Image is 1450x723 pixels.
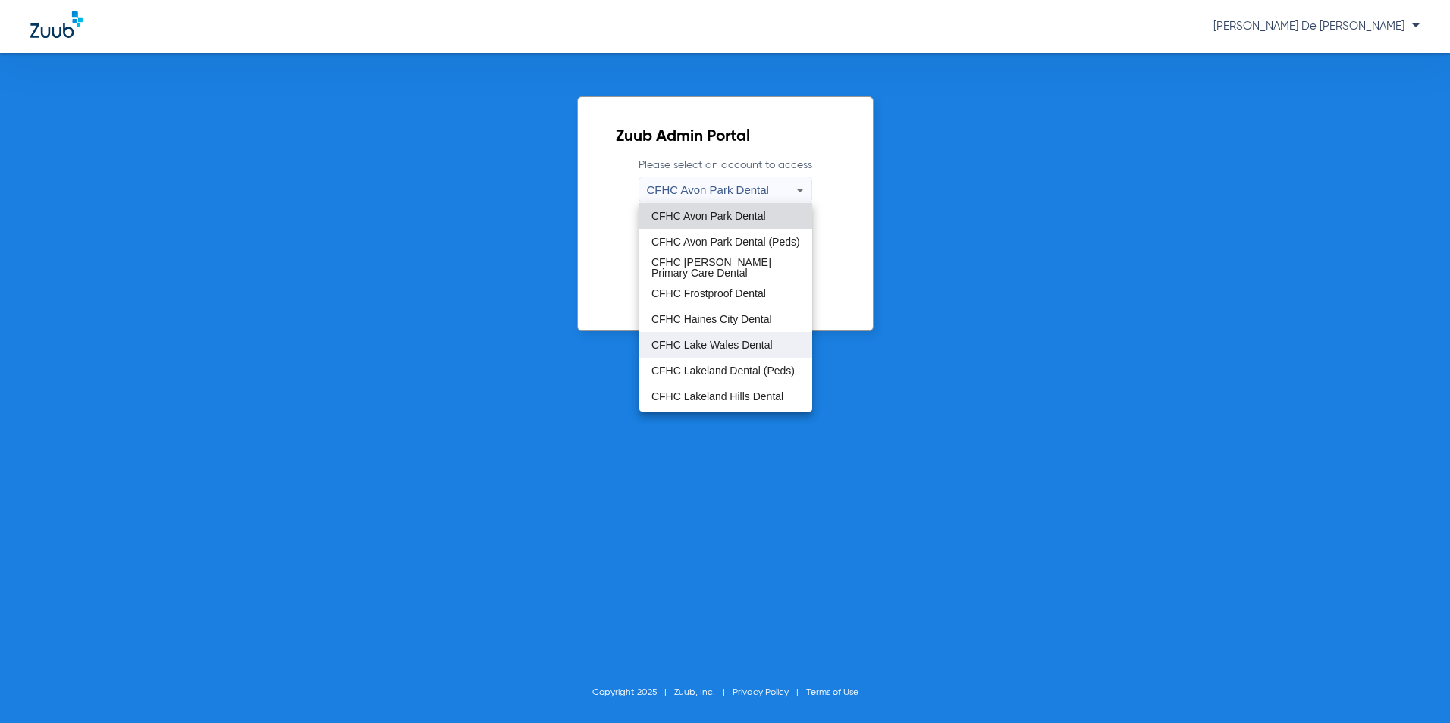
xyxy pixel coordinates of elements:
[1374,650,1450,723] iframe: Chat Widget
[651,340,773,350] span: CFHC Lake Wales Dental
[651,365,795,376] span: CFHC Lakeland Dental (Peds)
[651,314,772,324] span: CFHC Haines City Dental
[651,391,783,402] span: CFHC Lakeland Hills Dental
[651,257,800,278] span: CFHC [PERSON_NAME] Primary Care Dental
[651,211,766,221] span: CFHC Avon Park Dental
[651,236,800,247] span: CFHC Avon Park Dental (Peds)
[651,288,766,299] span: CFHC Frostproof Dental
